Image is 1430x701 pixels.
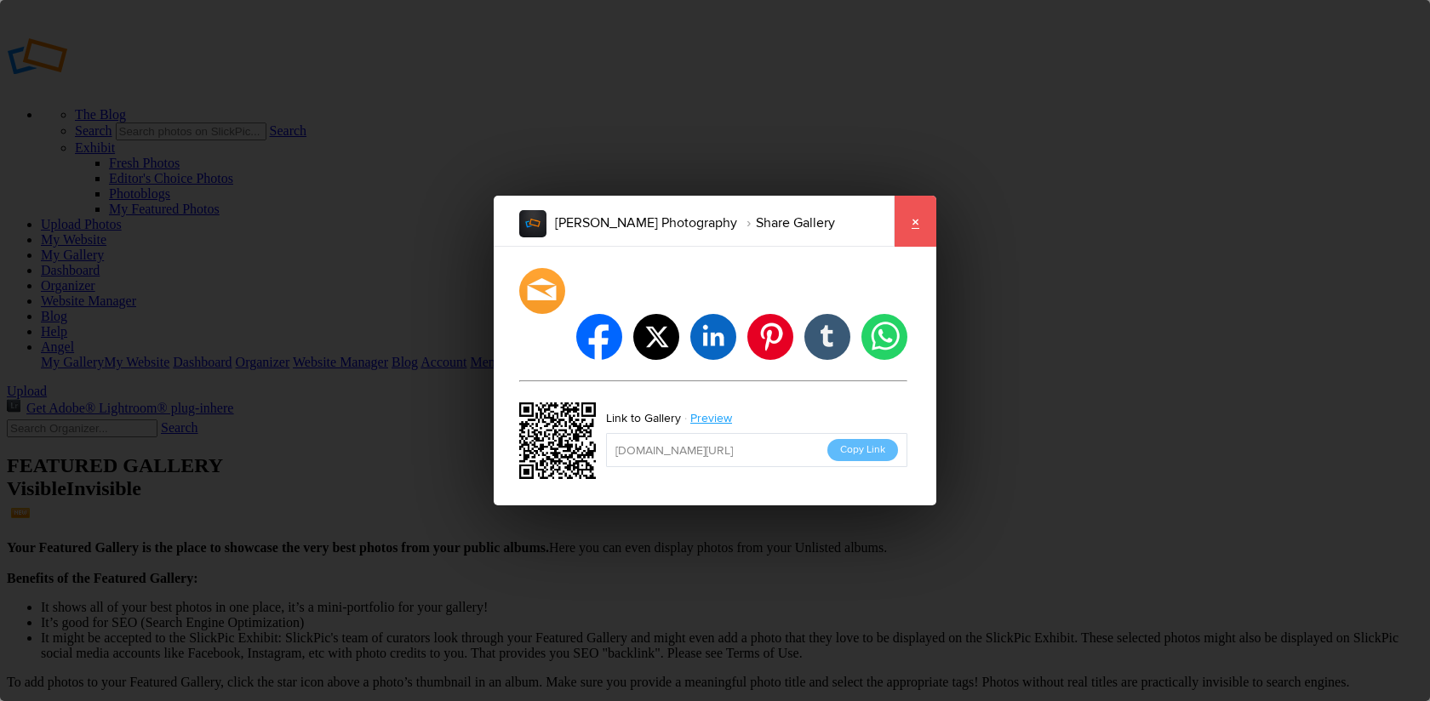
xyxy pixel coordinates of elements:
li: pinterest [747,314,793,360]
li: linkedin [690,314,736,360]
li: tumblr [804,314,850,360]
li: Share Gallery [737,208,835,237]
a: × [894,196,936,247]
img: album_sample.webp [519,210,546,237]
div: Link to Gallery [606,407,681,430]
div: https://slickpic.us/18276729wjTM [519,402,601,484]
li: whatsapp [861,314,907,360]
li: facebook [576,314,622,360]
li: [PERSON_NAME] Photography [555,208,737,237]
a: Preview [681,407,745,430]
li: twitter [633,314,679,360]
button: Copy Link [827,439,898,461]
